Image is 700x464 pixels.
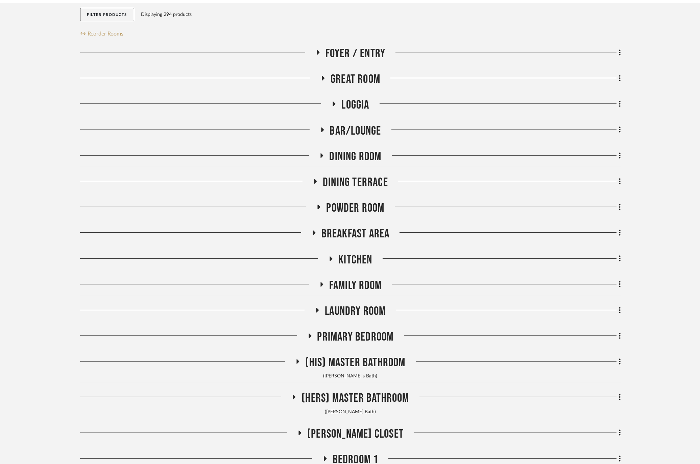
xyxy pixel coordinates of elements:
[141,8,192,21] div: Displaying 294 products
[326,201,384,215] span: Powder Room
[331,72,380,87] span: Great Room
[317,330,394,344] span: Primary Bedroom
[321,227,390,241] span: Breakfast Area
[329,278,382,293] span: Family Room
[305,355,405,370] span: (His) Master Bathroom
[330,124,381,138] span: Bar/Lounge
[325,46,386,61] span: Foyer / Entry
[338,253,372,267] span: Kitchen
[323,175,388,190] span: Dining Terrace
[341,98,369,112] span: Loggia
[329,149,381,164] span: Dining Room
[88,30,123,38] span: Reorder Rooms
[80,409,621,416] div: ([PERSON_NAME] Bath)
[307,427,404,441] span: [PERSON_NAME] Closet
[325,304,386,319] span: Laundry Room
[80,8,135,22] button: Filter Products
[301,391,409,405] span: (Hers) Master Bathroom
[80,30,124,38] button: Reorder Rooms
[80,373,621,380] div: ([PERSON_NAME]'s Bath)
